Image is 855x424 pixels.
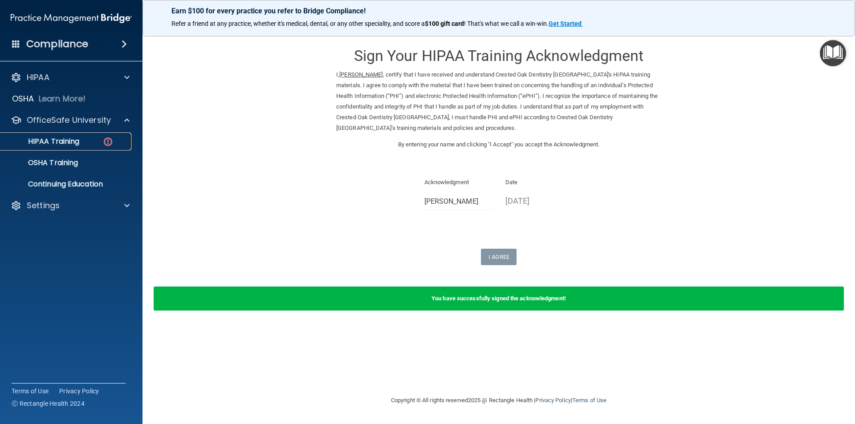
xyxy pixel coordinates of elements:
[336,139,661,150] p: By entering your name and clicking "I Accept" you accept the Acknowledgment.
[339,71,383,78] ins: [PERSON_NAME]
[27,200,60,211] p: Settings
[336,48,661,64] h3: Sign Your HIPAA Training Acknowledgment
[12,387,49,396] a: Terms of Use
[11,9,132,27] img: PMB logo
[26,38,88,50] h4: Compliance
[549,20,582,27] strong: Get Started
[464,20,549,27] span: ! That's what we call a win-win.
[27,115,111,125] p: OfficeSafe University
[11,115,130,125] a: OfficeSafe University
[39,93,86,104] p: Learn More!
[11,72,130,83] a: HIPAA
[12,93,34,104] p: OSHA
[6,158,78,167] p: OSHA Training
[820,40,846,66] button: Open Resource Center
[424,194,493,210] input: Full Name
[171,20,425,27] span: Refer a friend at any practice, whether it's medical, dental, or any other speciality, and score a
[572,397,607,404] a: Terms of Use
[59,387,99,396] a: Privacy Policy
[102,136,114,147] img: danger-circle.6113f641.png
[336,386,661,415] div: Copyright © All rights reserved 2025 @ Rectangle Health | |
[6,180,127,189] p: Continuing Education
[336,69,661,133] p: I, , certify that I have received and understand Crested Oak Dentistry [GEOGRAPHIC_DATA]'s HIPAA ...
[535,397,570,404] a: Privacy Policy
[505,177,574,188] p: Date
[425,20,464,27] strong: $100 gift card
[12,399,85,408] span: Ⓒ Rectangle Health 2024
[6,137,79,146] p: HIPAA Training
[11,200,130,211] a: Settings
[432,295,566,302] b: You have successfully signed the acknowledgment!
[505,194,574,208] p: [DATE]
[549,20,583,27] a: Get Started
[424,177,493,188] p: Acknowledgment
[27,72,49,83] p: HIPAA
[171,7,826,15] p: Earn $100 for every practice you refer to Bridge Compliance!
[481,249,517,265] button: I Agree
